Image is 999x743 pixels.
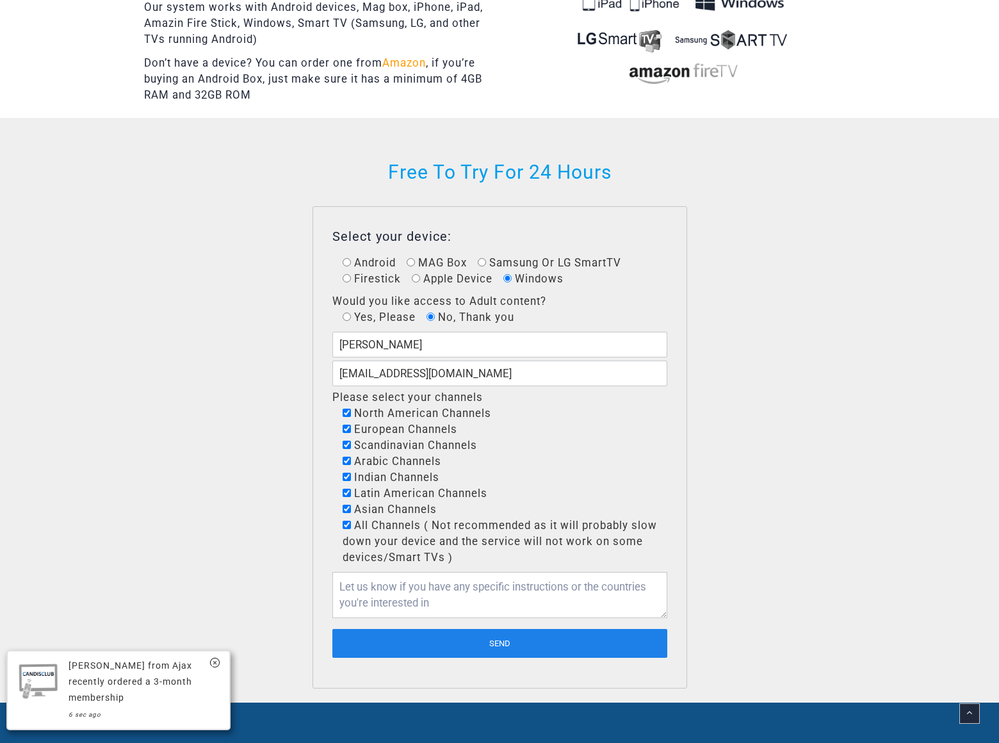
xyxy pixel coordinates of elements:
input: Android [343,258,351,266]
input: Asian Channels [343,505,351,513]
input: Send [332,629,667,658]
input: Firestick [343,274,351,282]
span: Firestick [351,272,401,285]
input: Samsung Or LG SmartTV [478,258,486,266]
input: Arabic Channels [343,457,351,465]
input: Apple Device [412,274,420,282]
span: Latin American Channels [351,487,487,500]
input: Windows [503,274,512,282]
span: Our system works with Android devices, Mag box, iPhone, iPad, Amazin Fire Stick, Windows, Smart T... [144,1,483,45]
input: Name [332,332,667,357]
span: Yes, Please [351,311,416,323]
span: Apple Device [420,272,492,285]
input: European Channels [343,425,351,433]
span: Free To Try For 24 Hours [388,161,612,183]
a: Back to top [959,703,980,724]
div: Please select your channels [332,389,667,566]
input: Scandinavian Channels [343,441,351,449]
span: Android [351,256,396,269]
span: Scandinavian Channels [351,439,477,452]
span: Asian Channels [351,503,437,516]
small: 6 sec ago [69,711,101,718]
input: North American Channels [343,409,351,417]
span: No, Thank you [435,311,514,323]
img: icon.png [14,658,62,704]
input: Email [332,361,667,386]
span: Select your device: [332,229,451,244]
div: [PERSON_NAME] from Ajax recently ordered a 3-month membership [69,658,197,723]
input: No, Thank you [426,313,435,321]
span: Arabic Channels [351,455,441,468]
span: North American Channels [351,407,491,420]
span: European Channels [351,423,457,436]
input: MAG Box [407,258,415,266]
span: Indian Channels [351,471,439,484]
span: Windows [512,272,564,285]
span: MAG Box [415,256,467,269]
span: Don’t have a device? You can order one from , if you’re buying an Android Box, just make sure it ... [144,56,482,101]
input: Indian Channels [343,473,351,481]
div: Would you like access to Adult content? [332,293,667,325]
img: close [210,658,220,667]
span: Samsung Or LG SmartTV [486,256,621,269]
input: Yes, Please [343,313,351,321]
input: Latin American Channels [343,489,351,497]
input: All Channels ( Not recommended as it will probably slow down your device and the service will not... [343,521,351,529]
a: Amazon [382,56,426,69]
span: All Channels ( Not recommended as it will probably slow down your device and the service will not... [343,519,657,564]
